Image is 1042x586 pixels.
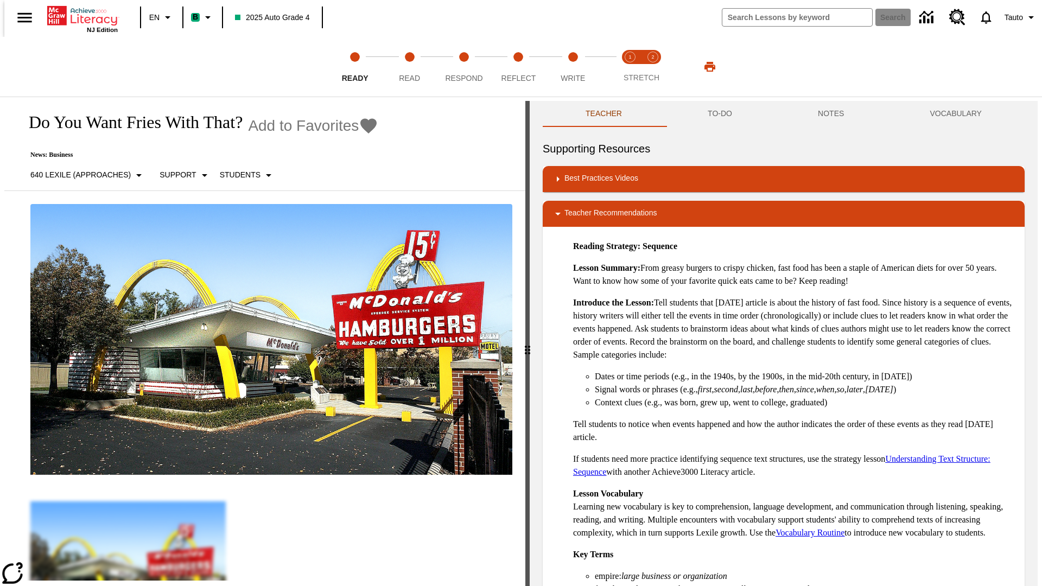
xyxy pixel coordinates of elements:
p: Tell students that [DATE] article is about the history of fast food. Since history is a sequence ... [573,296,1016,361]
a: Resource Center, Will open in new tab [943,3,972,32]
em: first [698,385,712,394]
button: NOTES [775,101,887,127]
p: News: Business [17,151,378,159]
p: Tell students to notice when events happened and how the author indicates the order of these even... [573,418,1016,444]
span: Ready [342,74,368,82]
span: Add to Favorites [248,117,359,135]
span: B [193,10,198,24]
button: TO-DO [665,101,775,127]
span: NJ Edition [87,27,118,33]
button: Read step 2 of 5 [378,37,441,97]
em: [DATE] [865,385,893,394]
em: before [755,385,777,394]
button: Scaffolds, Support [155,165,215,185]
span: Respond [445,74,482,82]
span: STRETCH [624,73,659,82]
span: Read [399,74,420,82]
a: Notifications [972,3,1000,31]
strong: Key Terms [573,550,613,559]
span: Write [561,74,585,82]
button: Boost Class color is mint green. Change class color [187,8,219,27]
p: Students [220,169,260,181]
text: 2 [651,54,654,60]
strong: Introduce the Lesson: [573,298,654,307]
div: reading [4,101,525,581]
span: 2025 Auto Grade 4 [235,12,310,23]
img: One of the first McDonald's stores, with the iconic red sign and golden arches. [30,204,512,475]
input: search field [722,9,872,26]
button: Open side menu [9,2,41,34]
div: activity [530,101,1038,586]
li: Dates or time periods (e.g., in the 1940s, by the 1900s, in the mid-20th century, in [DATE]) [595,370,1016,383]
li: empire: [595,570,1016,583]
h1: Do You Want Fries With That? [17,112,243,132]
em: so [837,385,844,394]
div: Best Practices Videos [543,166,1025,192]
button: Select Student [215,165,279,185]
a: Understanding Text Structure: Sequence [573,454,990,476]
em: when [816,385,835,394]
button: Select Lexile, 640 Lexile (Approaches) [26,165,150,185]
div: Teacher Recommendations [543,201,1025,227]
em: last [740,385,753,394]
button: Language: EN, Select a language [144,8,179,27]
li: Signal words or phrases (e.g., , , , , , , , , , ) [595,383,1016,396]
div: Press Enter or Spacebar and then press right and left arrow keys to move the slider [525,101,530,586]
a: Vocabulary Routine [776,528,844,537]
div: Home [47,4,118,33]
p: Teacher Recommendations [564,207,657,220]
button: Ready step 1 of 5 [323,37,386,97]
button: Add to Favorites - Do You Want Fries With That? [248,116,378,135]
p: Best Practices Videos [564,173,638,186]
button: Reflect step 4 of 5 [487,37,550,97]
em: later [847,385,863,394]
p: 640 Lexile (Approaches) [30,169,131,181]
span: Tauto [1005,12,1023,23]
em: large business or organization [621,571,727,581]
strong: Lesson Vocabulary [573,489,643,498]
em: second [714,385,738,394]
p: Support [160,169,196,181]
div: Instructional Panel Tabs [543,101,1025,127]
span: EN [149,12,160,23]
strong: Lesson Summary: [573,263,640,272]
em: then [779,385,794,394]
button: Teacher [543,101,665,127]
strong: Reading Strategy: [573,241,640,251]
button: Stretch Respond step 2 of 2 [637,37,669,97]
strong: Sequence [643,241,677,251]
a: Data Center [913,3,943,33]
em: since [796,385,814,394]
span: Reflect [501,74,536,82]
p: Learning new vocabulary is key to comprehension, language development, and communication through ... [573,487,1016,539]
li: Context clues (e.g., was born, grew up, went to college, graduated) [595,396,1016,409]
button: VOCABULARY [887,101,1025,127]
button: Stretch Read step 1 of 2 [614,37,646,97]
p: If students need more practice identifying sequence text structures, use the strategy lesson with... [573,453,1016,479]
text: 1 [628,54,631,60]
button: Print [692,57,727,77]
p: From greasy burgers to crispy chicken, fast food has been a staple of American diets for over 50 ... [573,262,1016,288]
button: Profile/Settings [1000,8,1042,27]
h6: Supporting Resources [543,140,1025,157]
button: Write step 5 of 5 [542,37,605,97]
button: Respond step 3 of 5 [433,37,495,97]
